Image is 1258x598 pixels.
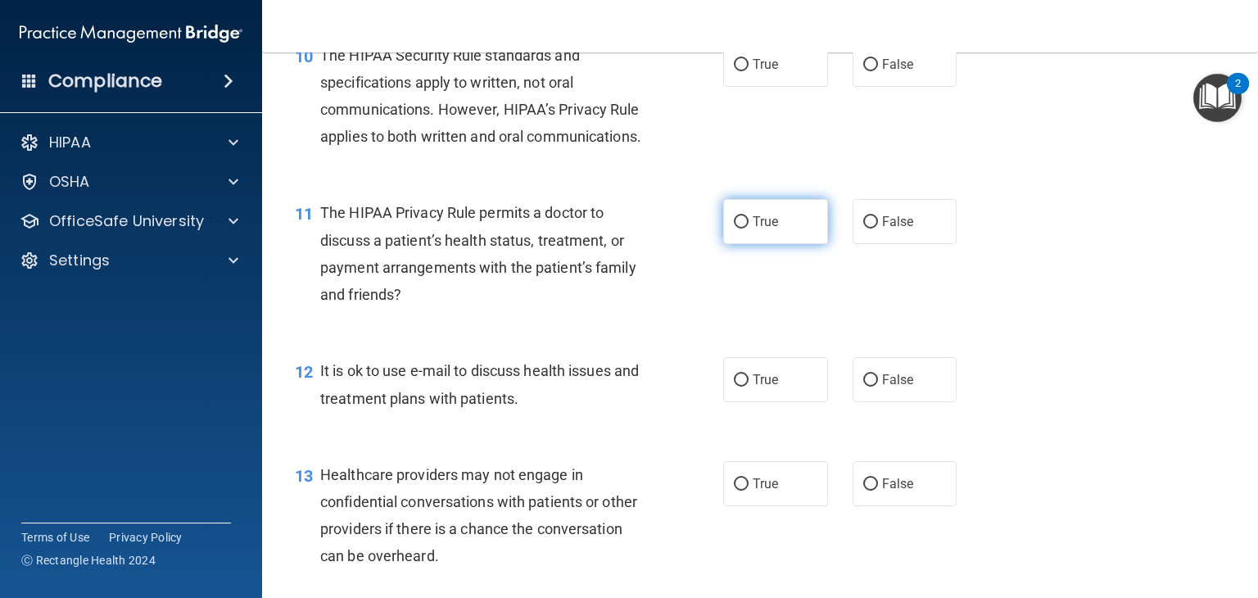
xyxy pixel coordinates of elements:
[1235,84,1241,105] div: 2
[753,372,778,387] span: True
[753,57,778,72] span: True
[882,57,914,72] span: False
[20,251,238,270] a: Settings
[734,59,749,71] input: True
[295,204,313,224] span: 11
[320,204,636,303] span: The HIPAA Privacy Rule permits a doctor to discuss a patient’s health status, treatment, or payme...
[753,476,778,492] span: True
[49,133,91,152] p: HIPAA
[734,478,749,491] input: True
[1193,74,1242,122] button: Open Resource Center, 2 new notifications
[863,59,878,71] input: False
[21,529,89,546] a: Terms of Use
[753,214,778,229] span: True
[21,552,156,569] span: Ⓒ Rectangle Health 2024
[863,478,878,491] input: False
[109,529,183,546] a: Privacy Policy
[320,362,639,406] span: It is ok to use e-mail to discuss health issues and treatment plans with patients.
[20,17,242,50] img: PMB logo
[49,251,110,270] p: Settings
[20,211,238,231] a: OfficeSafe University
[295,47,313,66] span: 10
[882,214,914,229] span: False
[882,372,914,387] span: False
[882,476,914,492] span: False
[734,374,749,387] input: True
[863,216,878,229] input: False
[49,172,90,192] p: OSHA
[320,466,637,565] span: Healthcare providers may not engage in confidential conversations with patients or other provider...
[20,133,238,152] a: HIPAA
[295,362,313,382] span: 12
[734,216,749,229] input: True
[295,466,313,486] span: 13
[863,374,878,387] input: False
[49,211,204,231] p: OfficeSafe University
[48,70,162,93] h4: Compliance
[20,172,238,192] a: OSHA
